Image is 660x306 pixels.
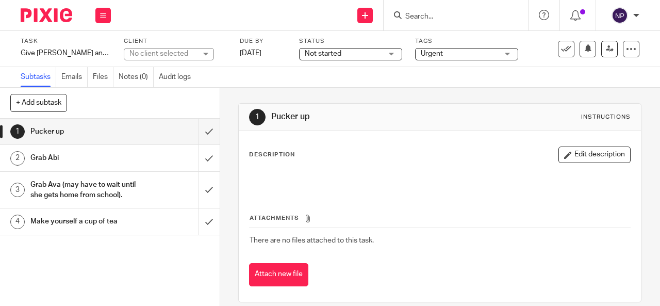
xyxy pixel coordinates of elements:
[421,50,443,57] span: Urgent
[240,37,286,45] label: Due by
[61,67,88,87] a: Emails
[199,119,220,144] div: Mark as done
[580,41,596,57] button: Snooze task
[30,214,136,229] h1: Make yourself a cup of tea
[558,147,631,163] button: Edit description
[305,50,341,57] span: Not started
[10,183,25,197] div: 3
[159,67,196,87] a: Audit logs
[199,172,220,208] div: Mark as done
[404,12,497,22] input: Search
[612,7,628,24] img: svg%3E
[249,151,295,159] p: Description
[10,151,25,166] div: 2
[581,113,631,121] div: Instructions
[30,177,136,203] h1: Grab Ava (may have to wait until she gets home from school).
[250,237,374,244] span: There are no files attached to this task.
[415,37,518,45] label: Tags
[240,50,261,57] span: [DATE]
[249,263,308,286] button: Attach new file
[21,37,111,45] label: Task
[601,41,618,57] a: Reassign task
[250,215,299,221] span: Attachments
[30,150,136,166] h1: Grab Abi
[21,48,111,58] div: Give [PERSON_NAME] and [PERSON_NAME] a kiss from Mummy Babs
[271,111,462,122] h1: Pucker up
[10,124,25,139] div: 1
[299,37,402,45] label: Status
[124,37,227,45] label: Client
[30,124,136,139] h1: Pucker up
[10,215,25,229] div: 4
[119,67,154,87] a: Notes (0)
[93,67,113,87] a: Files
[10,94,67,111] button: + Add subtask
[199,208,220,234] div: Mark as done
[129,49,196,59] div: No client selected
[21,48,111,58] div: Give Abi and Ava a kiss from Mummy Babs
[249,109,266,125] div: 1
[199,145,220,171] div: Mark as done
[21,67,56,87] a: Subtasks
[21,8,72,22] img: Pixie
